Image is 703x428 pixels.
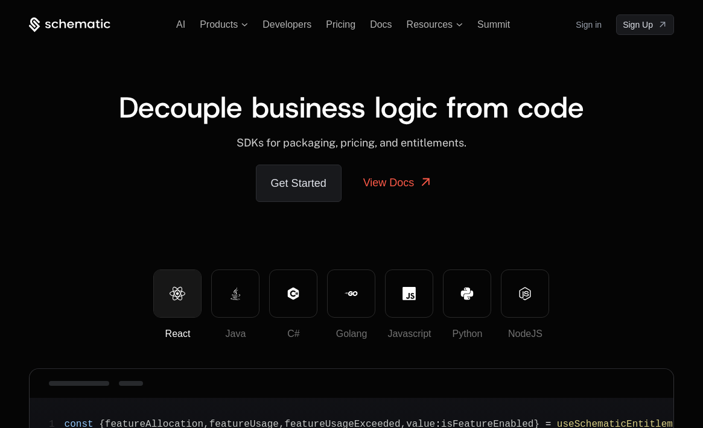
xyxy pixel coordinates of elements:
[370,19,392,30] a: Docs
[477,19,510,30] a: Summit
[444,327,491,341] div: Python
[443,269,491,318] button: Python
[237,136,466,149] span: SDKs for packaging, pricing, and entitlements.
[119,88,584,127] span: Decouple business logic from code
[176,19,185,30] a: AI
[200,19,238,30] span: Products
[327,269,375,318] button: Golang
[154,327,201,341] div: React
[349,165,448,201] a: View Docs
[269,269,317,318] button: C#
[501,327,549,341] div: NodeJS
[256,165,342,202] a: Get Started
[386,327,433,341] div: Javascript
[385,269,433,318] button: Javascript
[623,19,653,31] span: Sign Up
[153,269,202,318] button: React
[328,327,375,341] div: Golang
[212,327,259,341] div: Java
[576,15,602,34] a: Sign in
[211,269,259,318] button: Java
[407,19,453,30] span: Resources
[501,269,549,318] button: NodeJS
[262,19,311,30] a: Developers
[270,327,317,341] div: C#
[326,19,355,30] a: Pricing
[616,14,674,35] a: [object Object]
